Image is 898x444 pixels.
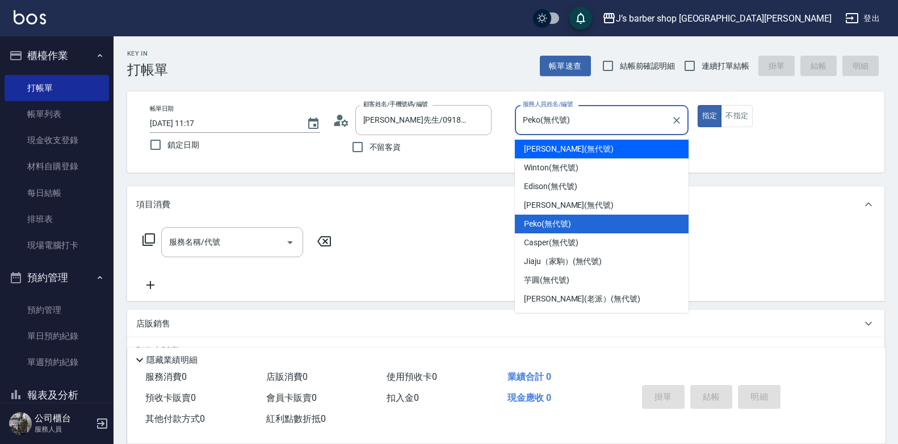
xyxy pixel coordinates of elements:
button: Choose date, selected date is 2025-10-10 [300,110,327,137]
span: 其他付款方式 0 [145,413,205,424]
div: J’s barber shop [GEOGRAPHIC_DATA][PERSON_NAME] [616,11,832,26]
span: 不留客資 [370,141,401,153]
button: Clear [669,112,685,128]
button: 指定 [698,105,722,127]
span: [PERSON_NAME] (無代號) [524,199,614,211]
button: 登出 [841,8,884,29]
button: J’s barber shop [GEOGRAPHIC_DATA][PERSON_NAME] [598,7,836,30]
a: 排班表 [5,206,109,232]
button: 報表及分析 [5,380,109,410]
h2: Key In [127,50,168,57]
span: 使用預收卡 0 [387,371,437,382]
span: 連續打單結帳 [702,60,749,72]
span: 業績合計 0 [507,371,551,382]
a: 現場電腦打卡 [5,232,109,258]
input: YYYY/MM/DD hh:mm [150,114,295,133]
span: 不指定 (無代號) [524,312,577,324]
h5: 公司櫃台 [35,413,93,424]
label: 服務人員姓名/編號 [523,100,573,108]
p: 服務人員 [35,424,93,434]
span: 會員卡販賣 0 [266,392,317,403]
img: Logo [14,10,46,24]
button: 不指定 [721,105,753,127]
span: 鎖定日期 [167,139,199,151]
span: 紅利點數折抵 0 [266,413,326,424]
p: 店販銷售 [136,318,170,330]
a: 材料自購登錄 [5,153,109,179]
p: 隱藏業績明細 [146,354,198,366]
span: [PERSON_NAME](老派） (無代號) [524,293,640,305]
a: 打帳單 [5,75,109,101]
span: Casper (無代號) [524,237,578,249]
a: 單週預約紀錄 [5,349,109,375]
span: 服務消費 0 [145,371,187,382]
a: 現金收支登錄 [5,127,109,153]
span: 扣入金 0 [387,392,419,403]
div: 預收卡販賣 [127,337,884,365]
button: 預約管理 [5,263,109,292]
span: 現金應收 0 [507,392,551,403]
span: Peko (無代號) [524,218,571,230]
button: Open [281,233,299,252]
a: 每日結帳 [5,180,109,206]
a: 預約管理 [5,297,109,323]
span: 店販消費 0 [266,371,308,382]
span: 結帳前確認明細 [620,60,675,72]
label: 帳單日期 [150,104,174,113]
p: 預收卡販賣 [136,345,179,357]
a: 單日預約紀錄 [5,323,109,349]
img: Person [9,412,32,435]
span: [PERSON_NAME] (無代號) [524,143,614,155]
h3: 打帳單 [127,62,168,78]
span: 預收卡販賣 0 [145,392,196,403]
span: Jiaju（家駒） (無代號) [524,255,602,267]
button: save [569,7,592,30]
span: Winton (無代號) [524,162,578,174]
a: 帳單列表 [5,101,109,127]
div: 店販銷售 [127,310,884,337]
div: 項目消費 [127,186,884,223]
p: 項目消費 [136,199,170,211]
button: 帳單速查 [540,56,591,77]
button: 櫃檯作業 [5,41,109,70]
span: Edison (無代號) [524,181,577,192]
label: 顧客姓名/手機號碼/編號 [363,100,428,108]
span: 芋圓 (無代號) [524,274,569,286]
